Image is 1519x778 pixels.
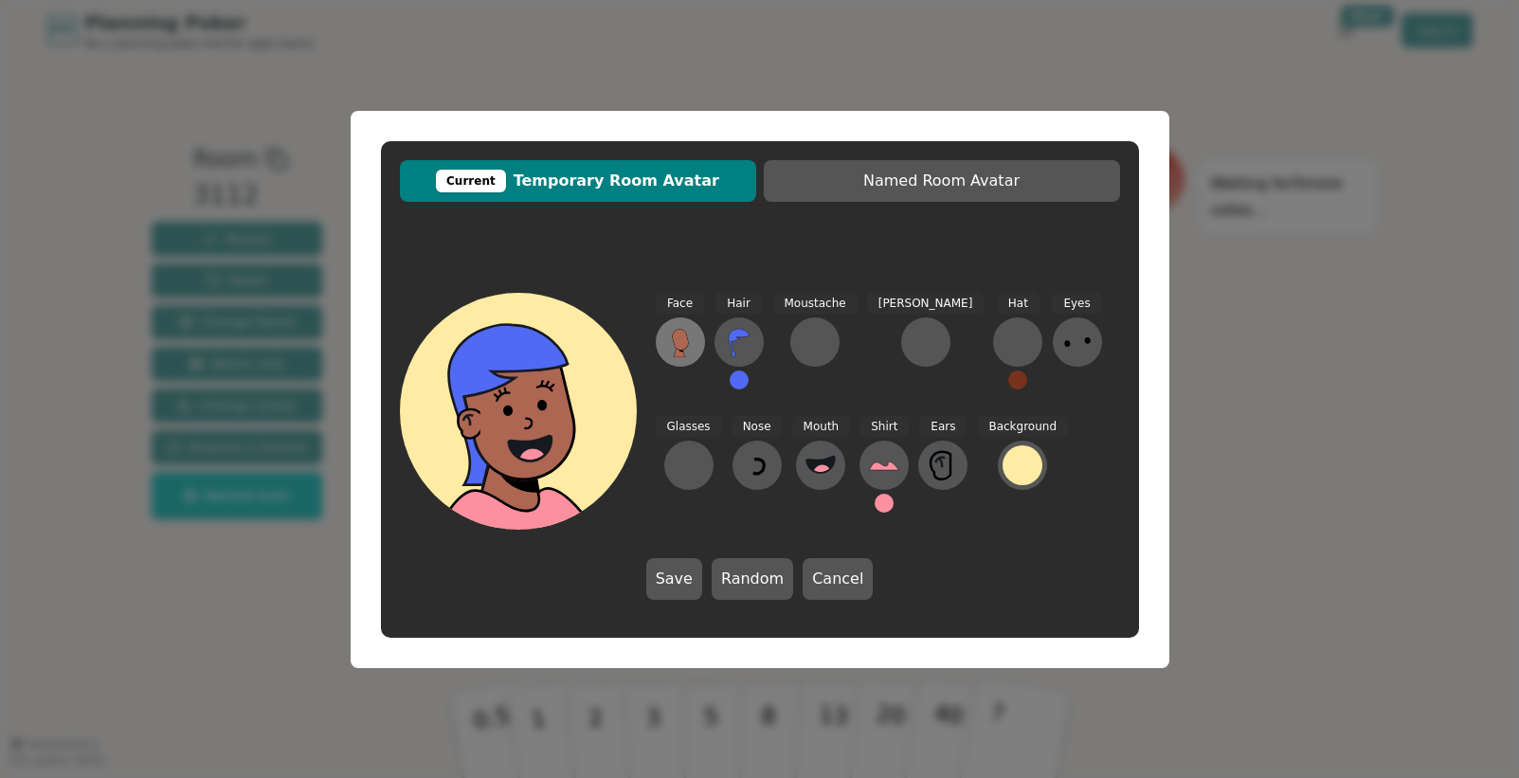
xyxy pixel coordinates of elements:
[764,160,1120,202] button: Named Room Avatar
[715,293,762,315] span: Hair
[436,170,506,192] div: Current
[773,170,1111,192] span: Named Room Avatar
[792,416,851,438] span: Mouth
[409,170,747,192] span: Temporary Room Avatar
[656,416,722,438] span: Glasses
[400,160,756,202] button: CurrentTemporary Room Avatar
[646,558,702,600] button: Save
[977,416,1068,438] span: Background
[859,416,909,438] span: Shirt
[919,416,967,438] span: Ears
[712,558,793,600] button: Random
[773,293,858,315] span: Moustache
[1052,293,1101,315] span: Eyes
[803,558,873,600] button: Cancel
[656,293,704,315] span: Face
[997,293,1040,315] span: Hat
[867,293,985,315] span: [PERSON_NAME]
[732,416,783,438] span: Nose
